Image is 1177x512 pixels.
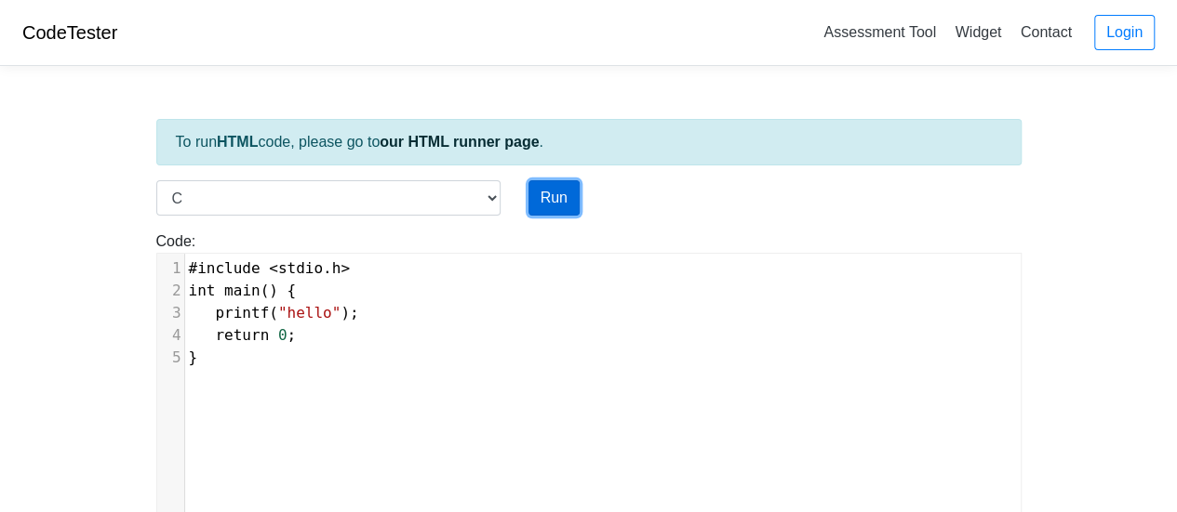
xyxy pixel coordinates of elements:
[380,134,539,150] a: our HTML runner page
[278,304,341,322] span: "hello"
[189,348,198,366] span: }
[278,259,323,277] span: stdio
[157,347,184,369] div: 5
[157,302,184,324] div: 3
[947,17,1009,47] a: Widget
[332,259,341,277] span: h
[189,259,261,277] span: #include
[341,259,350,277] span: >
[156,119,1022,165] div: To run code, please go to .
[157,280,184,302] div: 2
[278,326,288,344] span: 0
[189,259,351,277] span: .
[189,304,359,322] span: ( );
[22,22,117,43] a: CodeTester
[528,180,580,216] button: Run
[217,134,258,150] strong: HTML
[224,282,261,299] span: main
[269,259,278,277] span: <
[189,326,297,344] span: ;
[816,17,943,47] a: Assessment Tool
[215,326,269,344] span: return
[215,304,269,322] span: printf
[157,257,184,280] div: 1
[189,282,216,299] span: int
[1094,15,1155,50] a: Login
[1013,17,1079,47] a: Contact
[157,324,184,347] div: 4
[189,282,297,299] span: () {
